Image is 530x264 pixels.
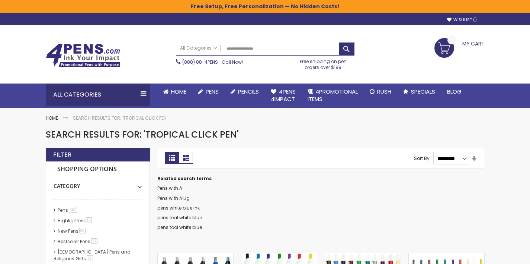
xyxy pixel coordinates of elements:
[206,88,219,95] span: Pens
[171,88,186,95] span: Home
[54,161,142,177] strong: Shopping Options
[91,238,97,244] span: 11
[69,207,77,213] span: 557
[86,217,92,223] span: 15
[292,56,354,70] div: Free shipping on pen orders over $199
[56,207,80,213] a: Pens557
[46,84,150,106] div: All Categories
[397,84,441,100] a: Specials
[56,228,88,234] a: New Pens20
[447,17,477,23] a: Wishlist
[364,84,397,100] a: Rush
[46,128,239,141] span: Search results for: 'Tropical Click Pen'
[157,214,202,221] a: pens teal white blue
[56,217,94,224] a: Highlighters15
[46,115,58,121] a: Home
[157,195,190,201] a: Pens with A Lig
[157,185,182,191] a: Pens with A
[411,88,435,95] span: Specials
[157,205,200,211] a: pens white blue ink
[182,59,218,65] a: (888) 88-4PENS
[225,84,265,100] a: Pencils
[271,88,296,103] span: 4Pens 4impact
[165,152,179,164] strong: Grid
[157,84,192,100] a: Home
[325,253,401,259] a: Orlando Value Click Stick Pen Solid Body
[54,249,131,262] a: [DEMOGRAPHIC_DATA] Pens and Religious Gifts21
[46,44,120,67] img: 4Pens Custom Pens and Promotional Products
[414,155,430,161] label: Sort By
[441,84,468,100] a: Blog
[157,176,485,182] dt: Related search terms
[158,253,233,259] a: Tropical Click Pen
[54,177,142,190] div: Category
[265,84,302,108] a: 4Pens4impact
[447,88,462,95] span: Blog
[180,45,217,51] span: All Categories
[176,42,221,54] a: All Categories
[377,88,391,95] span: Rush
[238,88,259,95] span: Pencils
[302,84,364,108] a: 4PROMOTIONALITEMS
[73,115,167,121] strong: Search results for: 'Tropical Click Pen'
[87,255,93,261] span: 21
[409,253,484,259] a: Orlando Value Click Stick Pen White Body
[53,151,71,159] strong: Filter
[182,59,243,65] span: - Call Now!
[56,238,100,245] a: Bestseller Pens11
[157,224,202,230] a: pens tool white blue
[192,84,225,100] a: Pens
[308,88,358,103] span: 4PROMOTIONAL ITEMS
[241,253,317,259] a: Preston B Click Pen
[79,228,86,233] span: 20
